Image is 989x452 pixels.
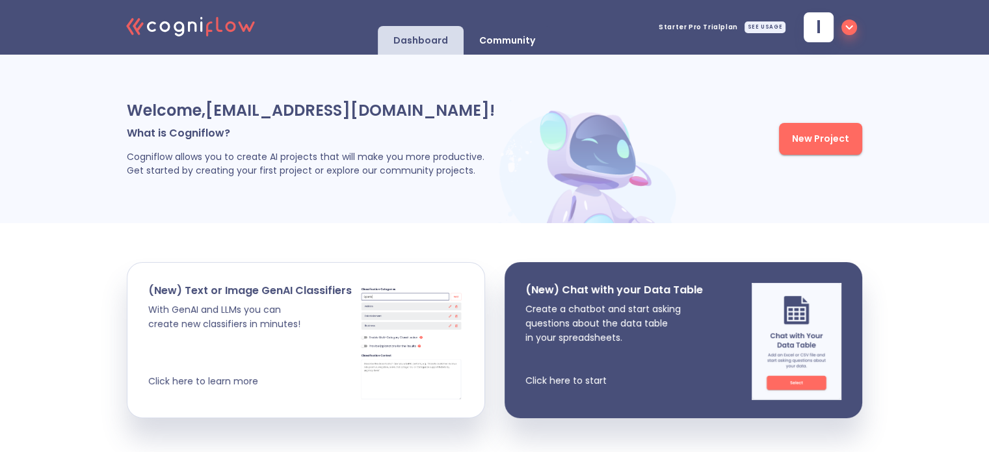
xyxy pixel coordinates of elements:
[127,150,495,178] p: Cogniflow allows you to create AI projects that will make you more productive. Get started by cre...
[127,126,495,140] p: What is Cogniflow?
[792,131,849,147] span: New Project
[779,123,862,155] button: New Project
[659,24,738,31] span: Starter Pro Trial plan
[393,34,448,47] p: Dashboard
[127,100,495,121] p: Welcome, [EMAIL_ADDRESS][DOMAIN_NAME] !
[495,100,684,223] img: header robot
[793,8,862,46] button: i
[525,283,703,297] p: (New) Chat with your Data Table
[745,21,785,33] div: SEE USAGE
[752,283,841,400] img: chat img
[525,302,703,388] p: Create a chatbot and start asking questions about the data table in your spreadsheets. Click here...
[479,34,535,47] p: Community
[148,284,352,297] p: (New) Text or Image GenAI Classifiers
[148,302,352,388] p: With GenAI and LLMs you can create new classifiers in minutes! Click here to learn more
[816,18,821,36] span: i
[359,284,464,401] img: cards stack img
